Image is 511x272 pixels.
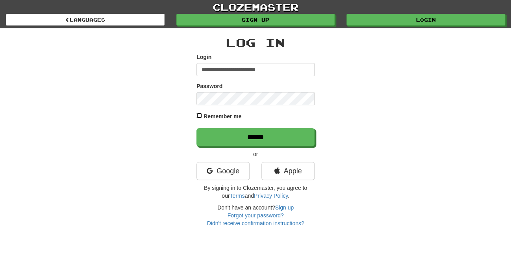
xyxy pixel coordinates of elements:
[196,36,315,49] h2: Log In
[196,184,315,200] p: By signing in to Clozemaster, you agree to our and .
[227,212,283,219] a: Forgot your password?
[196,162,250,180] a: Google
[196,53,211,61] label: Login
[196,82,222,90] label: Password
[254,193,288,199] a: Privacy Policy
[196,204,315,227] div: Don't have an account?
[176,14,335,26] a: Sign up
[261,162,315,180] a: Apple
[230,193,244,199] a: Terms
[346,14,505,26] a: Login
[196,150,315,158] p: or
[275,204,294,211] a: Sign up
[6,14,165,26] a: Languages
[207,220,304,226] a: Didn't receive confirmation instructions?
[204,112,242,120] label: Remember me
